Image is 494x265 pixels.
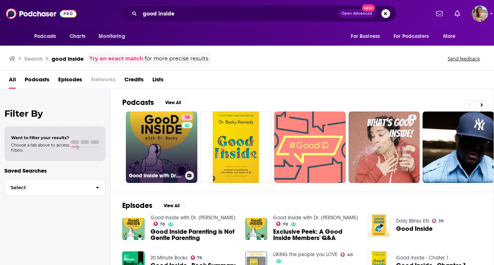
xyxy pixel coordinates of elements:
a: 6 [408,114,417,120]
button: View All [158,201,185,210]
h3: Good Inside with Dr. [PERSON_NAME] [129,173,182,179]
span: 78 [283,223,288,226]
a: 78 [154,222,165,226]
button: open menu [346,29,389,43]
a: Good Inside with Dr. Becky [151,215,236,221]
button: open menu [438,29,465,43]
button: Select [4,179,106,196]
a: 40 [340,252,353,257]
span: Choose a tab above to access filters. [11,142,69,153]
a: Show notifications dropdown [452,7,463,20]
span: for more precise results [145,54,208,63]
button: open menu [389,29,440,43]
a: Lists [152,74,163,89]
img: Podchaser - Follow, Share and Rate Podcasts [6,7,77,21]
a: Try an exact match [89,54,143,63]
span: 39 [438,219,444,223]
button: Open AdvancedNew [338,9,375,18]
span: Networks [91,74,116,89]
img: Good Inside Parenting is Not Gentle Parenting [122,218,145,240]
a: EpisodesView All [122,201,185,210]
h2: Podcasts [122,98,154,107]
a: Exclusive Peek: A Good Inside Members' Q&A [273,229,359,241]
h3: Search [24,55,43,62]
span: Want to filter your results? [11,135,69,140]
button: open menu [29,29,66,43]
a: Credits [124,74,144,89]
a: Good Inside with Dr. Becky [273,215,358,221]
a: 78 [181,114,193,120]
span: Podcasts [34,31,56,42]
a: Daily Blinks EN [396,218,429,224]
a: LIKING the people you LOVE [273,251,338,258]
a: 39 [432,219,444,223]
img: Good Inside [368,215,390,237]
span: For Podcasters [394,31,429,42]
a: Good inside - Chater 1 [396,255,449,261]
span: Charts [70,31,85,42]
h3: good inside [52,55,84,62]
a: Good Inside Parenting is Not Gentle Parenting [151,229,236,241]
img: Exclusive Peek: A Good Inside Members' Q&A [245,218,268,240]
a: Good Inside [396,226,433,232]
span: For Business [351,31,380,42]
h2: Episodes [122,201,152,210]
a: Charts [65,29,90,43]
a: 20 Minute Books [151,255,188,261]
span: 6 [411,114,414,121]
span: 78 [184,114,190,121]
img: User Profile [472,6,488,22]
a: PodcastsView All [122,98,186,107]
h2: Filter By [4,108,106,119]
span: More [443,31,456,42]
a: 76 [191,255,202,260]
a: All [9,74,16,89]
span: New [362,4,375,11]
span: 78 [160,223,165,226]
a: 78 [276,222,288,226]
button: Show profile menu [472,6,488,22]
span: Logged in as ashtonwikstrom [472,6,488,22]
a: 6 [349,112,420,183]
p: Saved Searches [4,167,106,174]
span: 40 [347,253,353,257]
a: 78Good Inside with Dr. [PERSON_NAME] [126,112,197,183]
button: View All [160,98,186,107]
button: Send feedback [445,56,482,62]
div: Search podcasts, credits, & more... [120,5,396,22]
a: Podcasts [25,74,49,89]
input: Search podcasts, credits, & more... [140,8,338,20]
span: 76 [197,256,202,259]
span: Open Advanced [342,12,372,15]
button: open menu [93,29,134,43]
span: Monitoring [99,31,125,42]
a: Episodes [58,74,82,89]
span: Select [5,185,90,190]
a: Show notifications dropdown [433,7,446,20]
